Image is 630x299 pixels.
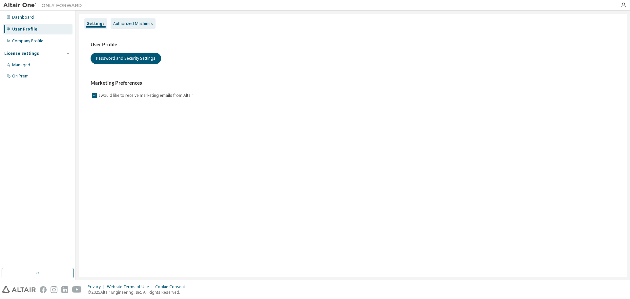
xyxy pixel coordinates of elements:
img: youtube.svg [72,286,82,293]
div: License Settings [4,51,39,56]
h3: User Profile [91,41,615,48]
div: User Profile [12,27,37,32]
div: Company Profile [12,38,43,44]
div: Settings [87,21,105,26]
img: facebook.svg [40,286,47,293]
img: altair_logo.svg [2,286,36,293]
img: instagram.svg [51,286,57,293]
div: Managed [12,62,30,68]
div: Dashboard [12,15,34,20]
label: I would like to receive marketing emails from Altair [98,92,195,99]
button: Password and Security Settings [91,53,161,64]
img: Altair One [3,2,85,9]
img: linkedin.svg [61,286,68,293]
h3: Marketing Preferences [91,80,615,86]
div: Authorized Machines [113,21,153,26]
div: On Prem [12,74,29,79]
div: Cookie Consent [155,284,189,289]
div: Privacy [88,284,107,289]
p: © 2025 Altair Engineering, Inc. All Rights Reserved. [88,289,189,295]
div: Website Terms of Use [107,284,155,289]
